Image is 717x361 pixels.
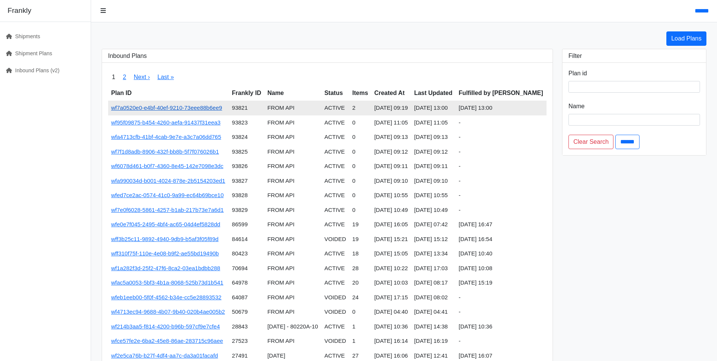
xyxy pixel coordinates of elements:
td: ACTIVE [321,275,349,290]
td: FROM API [264,217,321,232]
td: [DATE] 09:19 [371,101,411,115]
a: wf214b3aa5-f814-4200-b96b-597cf9e7cfe4 [111,323,220,330]
td: 19 [349,217,371,232]
label: Name [568,102,585,111]
td: 93825 [229,145,265,159]
a: Last » [157,74,174,80]
td: 27523 [229,334,265,349]
td: [DATE] 10:40 [456,246,547,261]
td: 93828 [229,188,265,203]
td: 84614 [229,232,265,247]
td: [DATE] 15:19 [456,275,547,290]
td: 93829 [229,203,265,218]
td: 64978 [229,275,265,290]
td: FROM API [264,232,321,247]
a: wf1a282f3d-25f2-47f6-8ca2-03ea1bdbb288 [111,265,220,271]
span: 1 [108,69,119,86]
td: FROM API [264,275,321,290]
td: FROM API [264,246,321,261]
td: ACTIVE [321,101,349,115]
td: - [456,305,547,319]
td: 93823 [229,115,265,130]
td: 18 [349,246,371,261]
td: FROM API [264,203,321,218]
td: FROM API [264,101,321,115]
td: 0 [349,203,371,218]
td: [DATE] 09:10 [371,174,411,188]
td: 24 [349,290,371,305]
a: wf6078d461-b0f7-4360-8e45-142e7098e3dc [111,163,223,169]
a: wfe0e7f045-2495-4bf4-ac65-04d4ef5828dd [111,221,220,227]
td: [DATE] 15:05 [371,246,411,261]
td: [DATE] 09:12 [371,145,411,159]
td: [DATE] 16:14 [371,334,411,349]
th: Fulfilled by [PERSON_NAME] [456,86,547,101]
td: 28 [349,261,371,276]
td: ACTIVE [321,246,349,261]
th: Plan ID [108,86,229,101]
td: [DATE] 16:47 [456,217,547,232]
td: [DATE] 16:05 [371,217,411,232]
td: [DATE] 04:40 [371,305,411,319]
th: Status [321,86,349,101]
td: [DATE] 09:10 [411,174,456,188]
a: wf7f1d8adb-8906-432f-bb8b-5f7f076026b1 [111,148,219,155]
td: 93826 [229,159,265,174]
td: [DATE] 13:00 [411,101,456,115]
a: wf4713ec94-9688-4b07-9b40-020b4ae005b2 [111,308,225,315]
td: ACTIVE [321,115,349,130]
td: 1 [349,319,371,334]
td: FROM API [264,174,321,188]
td: ACTIVE [321,130,349,145]
td: 2 [349,101,371,115]
td: [DATE] 10:36 [456,319,547,334]
th: Last Updated [411,86,456,101]
td: 64087 [229,290,265,305]
td: FROM API [264,188,321,203]
td: 70694 [229,261,265,276]
td: [DATE] 09:13 [371,130,411,145]
a: wf7a0520e0-e4bf-40ef-9210-73eee88b6ee9 [111,104,222,111]
td: [DATE] 10:08 [456,261,547,276]
td: 93824 [229,130,265,145]
td: [DATE] 04:41 [411,305,456,319]
a: Clear Search [568,135,613,149]
a: 2 [123,74,126,80]
a: wfce57fe2e-6ba2-45e8-86ae-283715c96aee [111,338,223,344]
td: ACTIVE [321,203,349,218]
th: Created At [371,86,411,101]
td: [DATE] 14:38 [411,319,456,334]
td: 19 [349,232,371,247]
td: - [456,203,547,218]
td: FROM API [264,305,321,319]
a: wfed7ce2ac-0574-41c0-9a99-ec64b69bce10 [111,192,224,198]
a: Next › [134,74,150,80]
td: FROM API [264,115,321,130]
td: FROM API [264,290,321,305]
td: [DATE] 08:02 [411,290,456,305]
td: [DATE] 16:19 [411,334,456,349]
td: VOIDED [321,232,349,247]
h3: Inbound Plans [108,52,547,59]
td: 20 [349,275,371,290]
td: 86599 [229,217,265,232]
td: [DATE] 10:03 [371,275,411,290]
td: [DATE] 17:15 [371,290,411,305]
td: [DATE] 16:54 [456,232,547,247]
th: Items [349,86,371,101]
td: 0 [349,174,371,188]
td: - [456,130,547,145]
td: VOIDED [321,305,349,319]
a: wf7e0f6028-5861-4257-b1ab-217b73e7a6d1 [111,207,224,213]
td: 0 [349,145,371,159]
label: Plan id [568,69,587,78]
a: Load Plans [666,31,706,46]
td: ACTIVE [321,188,349,203]
td: 50679 [229,305,265,319]
a: wff310f75f-110e-4e08-b9f2-ae55bd19490b [111,250,219,257]
td: - [456,145,547,159]
td: [DATE] 09:13 [411,130,456,145]
td: VOIDED [321,290,349,305]
h3: Filter [568,52,700,59]
td: ACTIVE [321,217,349,232]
